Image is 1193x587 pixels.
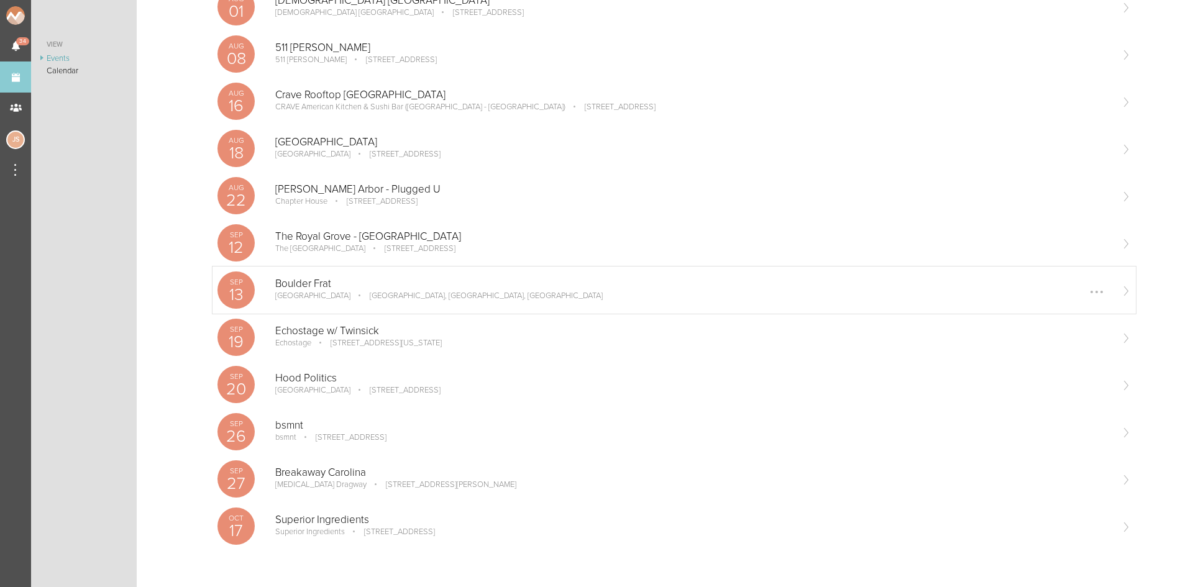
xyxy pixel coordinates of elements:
[31,65,137,77] a: Calendar
[217,381,255,398] p: 20
[16,37,29,45] span: 34
[275,7,434,17] p: [DEMOGRAPHIC_DATA] [GEOGRAPHIC_DATA]
[217,231,255,239] p: Sep
[275,89,1111,101] p: Crave Rooftop [GEOGRAPHIC_DATA]
[352,291,603,301] p: [GEOGRAPHIC_DATA], [GEOGRAPHIC_DATA], [GEOGRAPHIC_DATA]
[217,467,255,475] p: Sep
[275,55,347,65] p: 511 [PERSON_NAME]
[275,466,1111,479] p: Breakaway Carolina
[567,102,656,112] p: [STREET_ADDRESS]
[352,385,441,395] p: [STREET_ADDRESS]
[217,50,255,67] p: 08
[352,149,441,159] p: [STREET_ADDRESS]
[217,89,255,97] p: Aug
[217,145,255,162] p: 18
[217,137,255,144] p: Aug
[217,192,255,209] p: 22
[275,42,1111,54] p: 511 [PERSON_NAME]
[217,184,255,191] p: Aug
[367,243,455,253] p: [STREET_ADDRESS]
[217,334,255,350] p: 19
[31,37,137,52] a: View
[275,102,565,112] p: CRAVE American Kitchen & Sushi Bar ([GEOGRAPHIC_DATA] - [GEOGRAPHIC_DATA])
[217,98,255,114] p: 16
[275,183,1111,196] p: [PERSON_NAME] Arbor - Plugged U
[329,196,418,206] p: [STREET_ADDRESS]
[349,55,437,65] p: [STREET_ADDRESS]
[217,42,255,50] p: Aug
[368,480,516,489] p: [STREET_ADDRESS][PERSON_NAME]
[217,420,255,427] p: Sep
[217,325,255,333] p: Sep
[217,522,255,539] p: 17
[275,291,350,301] p: [GEOGRAPHIC_DATA]
[217,514,255,522] p: Oct
[275,514,1111,526] p: Superior Ingredients
[275,230,1111,243] p: The Royal Grove - [GEOGRAPHIC_DATA]
[31,52,137,65] a: Events
[275,325,1111,337] p: Echostage w/ Twinsick
[275,432,296,442] p: bsmnt
[275,196,327,206] p: Chapter House
[347,527,435,537] p: [STREET_ADDRESS]
[217,286,255,303] p: 13
[6,6,76,25] img: NOMAD
[275,149,350,159] p: [GEOGRAPHIC_DATA]
[275,372,1111,385] p: Hood Politics
[217,428,255,445] p: 26
[217,278,255,286] p: Sep
[275,385,350,395] p: [GEOGRAPHIC_DATA]
[275,136,1111,148] p: [GEOGRAPHIC_DATA]
[275,480,367,489] p: [MEDICAL_DATA] Dragway
[217,475,255,492] p: 27
[275,278,1111,290] p: Boulder Frat
[217,3,255,20] p: 01
[275,338,311,348] p: Echostage
[275,243,365,253] p: The [GEOGRAPHIC_DATA]
[217,239,255,256] p: 12
[275,419,1111,432] p: bsmnt
[436,7,524,17] p: [STREET_ADDRESS]
[275,527,345,537] p: Superior Ingredients
[313,338,442,348] p: [STREET_ADDRESS][US_STATE]
[298,432,386,442] p: [STREET_ADDRESS]
[217,373,255,380] p: Sep
[6,130,25,149] div: Jessica Smith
